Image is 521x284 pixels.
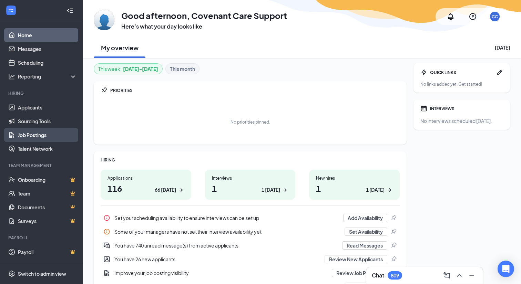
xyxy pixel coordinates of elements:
button: Set Availability [345,228,387,236]
svg: WorkstreamLogo [8,7,14,14]
div: Reporting [18,73,77,80]
div: Some of your managers have not set their interview availability yet [114,228,340,235]
a: DocumentsCrown [18,200,77,214]
div: Open Intercom Messenger [498,261,514,277]
svg: Pin [390,214,397,221]
div: You have 740 unread message(s) from active applicants [101,239,400,252]
a: Messages [18,42,77,56]
svg: QuestionInfo [469,12,477,21]
a: InfoSet your scheduling availability to ensure interviews can be set upAdd AvailabilityPin [101,211,400,225]
svg: Pin [101,87,108,94]
svg: Pin [390,256,397,263]
svg: Bolt [420,69,427,76]
h1: 116 [108,182,184,194]
svg: UserEntity [103,256,110,263]
a: TeamCrown [18,187,77,200]
a: Home [18,28,77,42]
div: 809 [391,273,399,278]
div: Improve your job posting visibility [101,266,400,280]
svg: Info [103,228,110,235]
svg: ArrowRight [177,187,184,193]
button: Review Job Postings [332,269,387,277]
svg: Notifications [447,12,455,21]
div: Some of your managers have not set their interview availability yet [101,225,400,239]
div: Hiring [8,90,75,96]
div: New hires [316,175,393,181]
a: Job Postings [18,128,77,142]
h1: 1 [316,182,393,194]
a: Sourcing Tools [18,114,77,128]
div: Interviews [212,175,289,181]
div: 66 [DATE] [155,186,176,193]
div: 1 [DATE] [262,186,280,193]
svg: ArrowRight [282,187,288,193]
div: Improve your job posting visibility [114,270,328,276]
button: Add Availability [343,214,387,222]
svg: Pin [390,242,397,249]
b: This month [170,65,195,73]
a: Talent Network [18,142,77,156]
h2: My overview [101,43,139,52]
svg: ArrowRight [386,187,393,193]
div: You have 26 new applicants [114,256,320,263]
div: HIRING [101,157,400,163]
h1: 1 [212,182,289,194]
a: UserEntityYou have 26 new applicantsReview New ApplicantsPin [101,252,400,266]
a: Applicants [18,101,77,114]
svg: Pen [496,69,503,76]
div: No priorities pinned. [231,119,270,125]
a: Applications11666 [DATE]ArrowRight [101,170,191,200]
svg: ChevronUp [455,271,463,280]
a: InfoSome of your managers have not set their interview availability yetSet AvailabilityPin [101,225,400,239]
div: This week : [98,65,158,73]
button: ComposeMessage [441,270,452,281]
div: PRIORITIES [110,87,400,93]
div: CC [492,14,498,20]
div: QUICK LINKS [430,70,493,75]
div: Switch to admin view [18,270,66,277]
div: Applications [108,175,184,181]
svg: Pin [390,228,397,235]
div: [DATE] [495,44,510,51]
svg: Minimize [468,271,476,280]
img: Covenant Care Support [94,10,114,30]
svg: Collapse [67,7,73,14]
a: PayrollCrown [18,245,77,259]
a: Interviews11 [DATE]ArrowRight [205,170,296,200]
button: Review New Applicants [325,255,387,263]
svg: Info [103,214,110,221]
div: Set your scheduling availability to ensure interviews can be set up [101,211,400,225]
div: 1 [DATE] [366,186,385,193]
div: INTERVIEWS [430,106,503,112]
b: [DATE] - [DATE] [123,65,158,73]
svg: ComposeMessage [443,271,451,280]
button: ChevronUp [454,270,465,281]
a: New hires11 [DATE]ArrowRight [309,170,400,200]
a: DocumentAddImprove your job posting visibilityReview Job PostingsPin [101,266,400,280]
h3: Chat [372,272,384,279]
a: OnboardingCrown [18,173,77,187]
a: Scheduling [18,56,77,70]
div: No links added yet. Get started! [420,81,503,87]
svg: Settings [8,270,15,277]
div: You have 740 unread message(s) from active applicants [114,242,338,249]
h3: Here’s what your day looks like [121,23,287,30]
svg: DocumentAdd [103,270,110,276]
svg: Analysis [8,73,15,80]
svg: Calendar [420,105,427,112]
div: You have 26 new applicants [101,252,400,266]
a: SurveysCrown [18,214,77,228]
div: No interviews scheduled [DATE]. [420,117,503,124]
button: Minimize [466,270,477,281]
div: Payroll [8,235,75,241]
a: DoubleChatActiveYou have 740 unread message(s) from active applicantsRead MessagesPin [101,239,400,252]
svg: DoubleChatActive [103,242,110,249]
div: Set your scheduling availability to ensure interviews can be set up [114,214,339,221]
button: Read Messages [342,241,387,250]
div: Team Management [8,162,75,168]
h1: Good afternoon, Covenant Care Support [121,10,287,21]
